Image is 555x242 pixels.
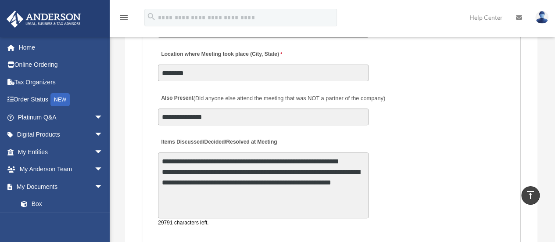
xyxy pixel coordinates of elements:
div: 29791 characters left. [158,218,369,228]
i: vertical_align_top [525,190,536,200]
span: arrow_drop_down [94,108,112,126]
a: My Documentsarrow_drop_down [6,178,116,195]
img: User Pic [535,11,548,24]
a: vertical_align_top [521,186,540,205]
span: arrow_drop_down [94,143,112,161]
label: Items Discussed/Decided/Resolved at Meeting [158,136,279,148]
label: Also Present [158,92,387,104]
span: arrow_drop_down [94,126,112,144]
span: arrow_drop_down [94,178,112,196]
a: menu [118,15,129,23]
a: Box [12,195,116,213]
a: Digital Productsarrow_drop_down [6,126,116,144]
img: Anderson Advisors Platinum Portal [4,11,83,28]
i: menu [118,12,129,23]
a: Platinum Q&Aarrow_drop_down [6,108,116,126]
a: Order StatusNEW [6,91,116,109]
div: NEW [50,93,70,106]
span: arrow_drop_down [94,161,112,179]
i: search [147,12,156,22]
a: Online Ordering [6,56,116,74]
a: My Anderson Teamarrow_drop_down [6,161,116,178]
a: Home [6,39,116,56]
label: Location where Meeting took place (City, State) [158,49,284,61]
a: Tax Organizers [6,73,116,91]
a: My Entitiesarrow_drop_down [6,143,116,161]
span: (Did anyone else attend the meeting that was NOT a partner of the company) [193,95,385,101]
